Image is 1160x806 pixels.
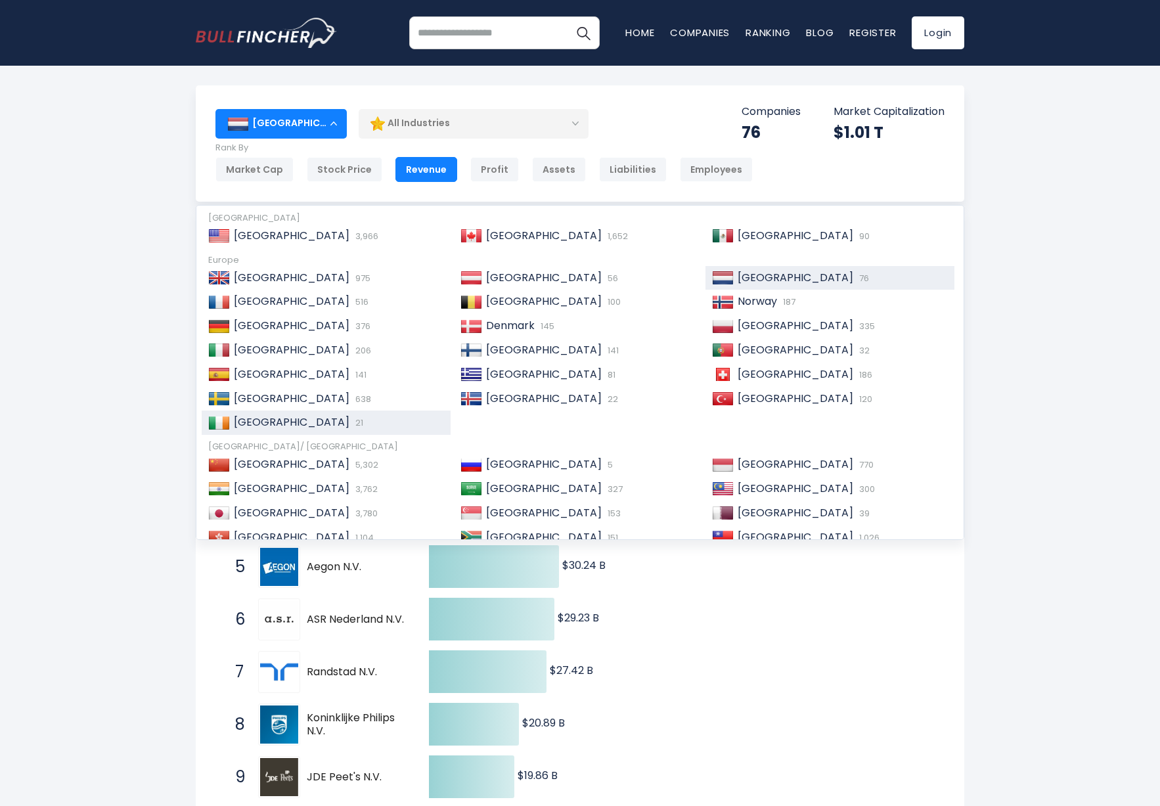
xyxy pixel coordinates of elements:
[234,294,349,309] span: [GEOGRAPHIC_DATA]
[558,610,599,625] text: $29.23 B
[196,18,337,48] a: Go to homepage
[604,483,623,495] span: 327
[738,529,853,545] span: [GEOGRAPHIC_DATA]
[260,705,298,744] img: Koninklijke Philips N.V.
[625,26,654,39] a: Home
[738,270,853,285] span: [GEOGRAPHIC_DATA]
[307,711,406,739] span: Koninklijke Philips N.V.
[234,505,349,520] span: [GEOGRAPHIC_DATA]
[486,294,602,309] span: [GEOGRAPHIC_DATA]
[856,459,874,471] span: 770
[856,272,869,284] span: 76
[680,157,753,182] div: Employees
[234,228,349,243] span: [GEOGRAPHIC_DATA]
[229,661,242,683] span: 7
[849,26,896,39] a: Register
[215,109,347,138] div: [GEOGRAPHIC_DATA]
[670,26,730,39] a: Companies
[234,457,349,472] span: [GEOGRAPHIC_DATA]
[234,367,349,382] span: [GEOGRAPHIC_DATA]
[352,416,363,429] span: 21
[486,228,602,243] span: [GEOGRAPHIC_DATA]
[352,344,371,357] span: 206
[486,318,535,333] span: Denmark
[352,507,378,520] span: 3,780
[208,213,952,224] div: [GEOGRAPHIC_DATA]
[604,296,621,308] span: 100
[738,228,853,243] span: [GEOGRAPHIC_DATA]
[234,529,349,545] span: [GEOGRAPHIC_DATA]
[856,483,875,495] span: 300
[229,766,242,788] span: 9
[234,481,349,496] span: [GEOGRAPHIC_DATA]
[352,296,368,308] span: 516
[352,369,367,381] span: 141
[738,505,853,520] span: [GEOGRAPHIC_DATA]
[604,507,621,520] span: 153
[234,414,349,430] span: [GEOGRAPHIC_DATA]
[307,157,382,182] div: Stock Price
[856,344,870,357] span: 32
[260,548,298,586] img: Aegon N.V.
[604,344,619,357] span: 141
[856,507,870,520] span: 39
[532,157,586,182] div: Assets
[567,16,600,49] button: Search
[550,663,593,678] text: $27.42 B
[486,342,602,357] span: [GEOGRAPHIC_DATA]
[486,529,602,545] span: [GEOGRAPHIC_DATA]
[738,318,853,333] span: [GEOGRAPHIC_DATA]
[537,320,554,332] span: 145
[352,230,378,242] span: 3,966
[486,481,602,496] span: [GEOGRAPHIC_DATA]
[599,157,667,182] div: Liabilities
[307,665,406,679] span: Randstad N.V.
[834,105,945,119] p: Market Capitalization
[738,342,853,357] span: [GEOGRAPHIC_DATA]
[229,608,242,631] span: 6
[352,459,378,471] span: 5,302
[229,713,242,736] span: 8
[738,391,853,406] span: [GEOGRAPHIC_DATA]
[234,391,349,406] span: [GEOGRAPHIC_DATA]
[738,457,853,472] span: [GEOGRAPHIC_DATA]
[912,16,964,49] a: Login
[856,393,872,405] span: 120
[196,18,337,48] img: bullfincher logo
[260,653,298,691] img: Randstad N.V.
[352,483,378,495] span: 3,762
[260,758,298,796] img: JDE Peet's N.V.
[806,26,834,39] a: Blog
[352,320,370,332] span: 376
[604,459,613,471] span: 5
[738,294,777,309] span: Norway
[215,157,294,182] div: Market Cap
[604,230,628,242] span: 1,652
[486,367,602,382] span: [GEOGRAPHIC_DATA]
[352,272,370,284] span: 975
[208,255,952,266] div: Europe
[742,122,801,143] div: 76
[856,320,875,332] span: 335
[856,531,880,544] span: 1,026
[470,157,519,182] div: Profit
[522,715,565,730] text: $20.89 B
[604,369,615,381] span: 81
[352,531,374,544] span: 1,104
[234,270,349,285] span: [GEOGRAPHIC_DATA]
[746,26,790,39] a: Ranking
[518,768,558,783] text: $19.86 B
[307,771,406,784] span: JDE Peet's N.V.
[234,318,349,333] span: [GEOGRAPHIC_DATA]
[486,391,602,406] span: [GEOGRAPHIC_DATA]
[562,558,606,573] text: $30.24 B
[738,481,853,496] span: [GEOGRAPHIC_DATA]
[738,367,853,382] span: [GEOGRAPHIC_DATA]
[856,230,870,242] span: 90
[260,600,298,638] img: ASR Nederland N.V.
[307,560,406,574] span: Aegon N.V.
[352,393,371,405] span: 638
[486,457,602,472] span: [GEOGRAPHIC_DATA]
[215,143,753,154] p: Rank By
[307,613,406,627] span: ASR Nederland N.V.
